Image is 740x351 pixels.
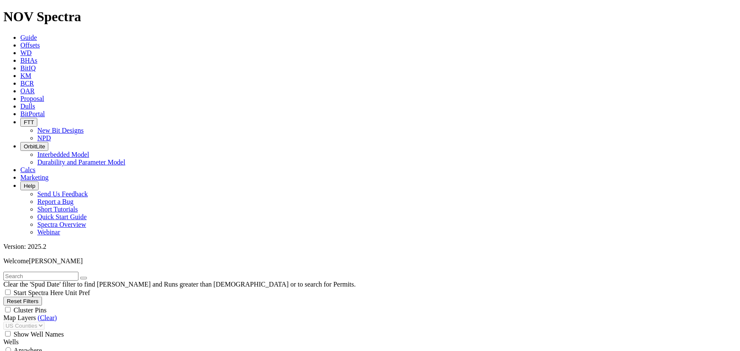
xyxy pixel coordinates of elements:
[20,103,35,110] a: Dulls
[20,118,37,127] button: FTT
[37,159,126,166] a: Durability and Parameter Model
[20,95,44,102] a: Proposal
[3,314,36,321] span: Map Layers
[37,127,84,134] a: New Bit Designs
[20,110,45,117] a: BitPortal
[20,49,32,56] a: WD
[20,181,39,190] button: Help
[37,134,51,142] a: NPD
[14,306,47,314] span: Cluster Pins
[14,289,63,296] span: Start Spectra Here
[20,166,36,173] a: Calcs
[24,119,34,125] span: FTT
[37,228,60,236] a: Webinar
[3,338,737,346] div: Wells
[3,9,737,25] h1: NOV Spectra
[20,87,35,95] a: OAR
[20,64,36,72] a: BitIQ
[65,289,90,296] span: Unit Pref
[3,257,737,265] p: Welcome
[5,290,11,295] input: Start Spectra Here
[37,221,86,228] a: Spectra Overview
[3,243,737,251] div: Version: 2025.2
[3,272,78,281] input: Search
[20,80,34,87] a: BCR
[3,281,356,288] span: Clear the 'Spud Date' filter to find [PERSON_NAME] and Runs greater than [DEMOGRAPHIC_DATA] or to...
[37,206,78,213] a: Short Tutorials
[20,42,40,49] a: Offsets
[37,190,88,198] a: Send Us Feedback
[20,142,48,151] button: OrbitLite
[14,331,64,338] span: Show Well Names
[24,143,45,150] span: OrbitLite
[38,314,57,321] a: (Clear)
[20,72,31,79] a: KM
[20,57,37,64] a: BHAs
[37,213,87,220] a: Quick Start Guide
[29,257,83,265] span: [PERSON_NAME]
[37,198,73,205] a: Report a Bug
[20,34,37,41] a: Guide
[24,183,35,189] span: Help
[20,174,49,181] a: Marketing
[37,151,89,158] a: Interbedded Model
[3,297,42,306] button: Reset Filters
